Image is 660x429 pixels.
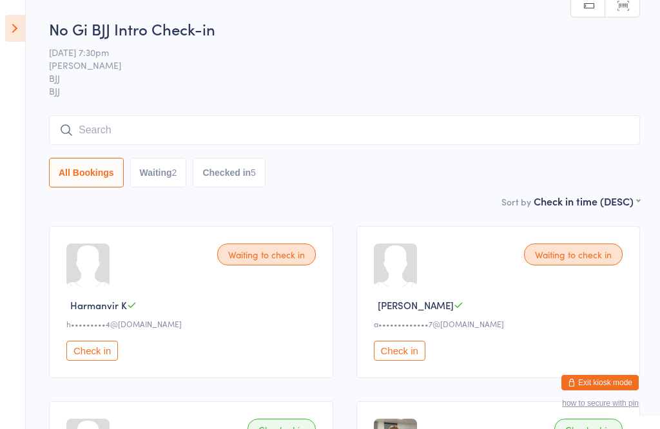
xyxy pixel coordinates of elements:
h2: No Gi BJJ Intro Check-in [49,18,640,39]
span: BJJ [49,71,620,84]
label: Sort by [501,195,531,208]
span: [DATE] 7:30pm [49,46,620,59]
button: how to secure with pin [562,399,639,408]
div: 2 [172,167,177,178]
div: 5 [251,167,256,178]
span: [PERSON_NAME] [49,59,620,71]
button: Checked in5 [193,158,266,187]
span: [PERSON_NAME] [378,298,454,312]
div: Waiting to check in [217,243,316,265]
button: All Bookings [49,158,124,187]
span: BJJ [49,84,640,97]
span: Harmanvir K [70,298,127,312]
div: Check in time (DESC) [534,194,640,208]
button: Check in [374,341,425,361]
div: a•••••••••••••7@[DOMAIN_NAME] [374,318,627,329]
div: Waiting to check in [524,243,623,265]
input: Search [49,115,640,145]
button: Check in [66,341,118,361]
div: h•••••••••4@[DOMAIN_NAME] [66,318,320,329]
button: Exit kiosk mode [561,375,639,390]
button: Waiting2 [130,158,187,187]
